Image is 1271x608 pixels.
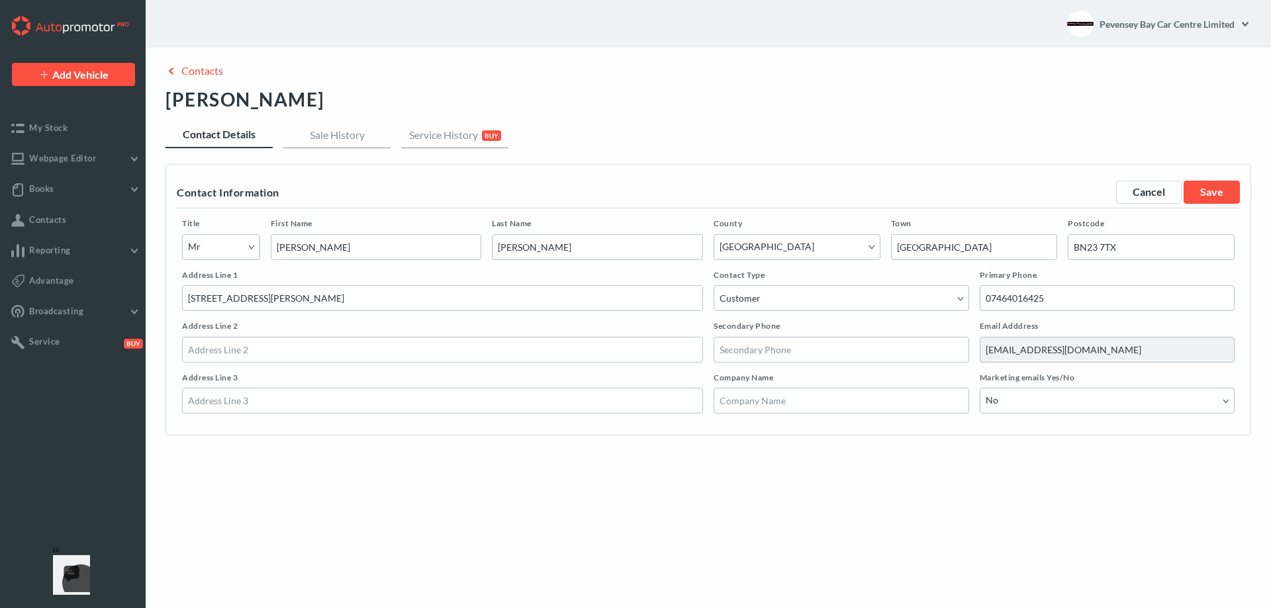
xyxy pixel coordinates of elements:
[29,122,68,133] span: My Stock
[492,219,703,228] label: Last Name
[271,234,482,260] input: First Name
[29,306,83,316] span: Broadcasting
[714,219,880,228] label: County
[714,388,969,413] input: Company Name
[165,126,273,148] a: Contact Details
[891,219,1058,228] label: Town
[714,271,969,280] label: Contact Type
[1068,234,1235,260] input: Postcode
[714,373,969,382] label: Company Name
[165,64,223,77] a: Contacts
[29,336,60,347] span: Service
[980,271,1235,280] label: Primary Phone
[182,271,703,280] label: Address Line 1
[714,337,969,363] input: Secondary Phone
[492,234,703,260] input: Last Name
[271,219,482,228] label: First Name
[980,337,1235,363] input: Email Address
[1184,181,1240,204] a: Save
[124,339,143,349] span: Buy
[182,388,703,413] input: Address Line 3
[165,11,399,37] div: Search name, phone or email
[1068,219,1235,228] label: Postcode
[980,285,1235,311] input: Primary Phone
[29,245,71,255] span: Reporting
[891,234,1058,260] input: Town
[182,322,703,331] label: Address Line 2
[182,285,703,311] input: Address Line 1
[980,373,1235,382] label: Marketing emails Yes/No
[12,63,135,86] a: Add Vehicle
[29,153,96,163] span: Webpage Editor
[177,186,279,198] div: Contact Information
[182,219,260,228] label: Title
[1099,11,1251,37] a: Pevensey Bay Car Centre Limited
[29,183,54,194] span: Books
[478,129,501,140] button: BUY
[29,214,66,225] span: Contacts
[283,126,391,148] a: Sale History
[121,337,140,348] button: Buy
[482,130,501,141] span: BUY
[46,548,103,605] iframe: Front Chat
[401,126,508,148] a: Service HistoryBUY
[52,68,109,81] span: Add Vehicle
[1116,181,1182,204] a: Cancel
[182,373,703,382] label: Address Line 3
[182,337,703,363] input: Address Line 2
[980,322,1235,331] label: Email Adddress
[165,89,1251,110] h1: [PERSON_NAME]
[29,275,74,286] span: Advantage
[714,322,969,331] label: Secondary Phone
